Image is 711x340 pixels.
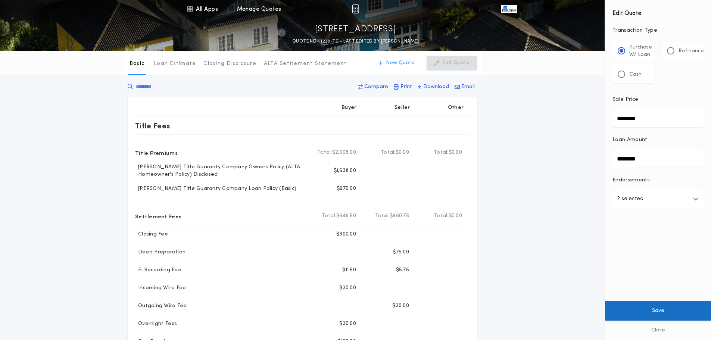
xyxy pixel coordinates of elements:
[501,5,517,13] img: vs-icon
[315,24,396,35] p: [STREET_ADDRESS]
[135,163,309,178] p: [PERSON_NAME] Title Guaranty Company Owners Policy (ALTA Homeowner's Policy) Disclosed
[612,190,704,208] button: 2 selected
[364,83,388,91] p: Compare
[135,147,178,159] p: Title Premiums
[336,231,356,238] p: $300.00
[612,27,704,34] p: Transaction Type
[342,104,356,112] p: Buyer
[292,38,419,45] p: QUOTE ND-11238-TC - LAST EDITED BY [PERSON_NAME]
[605,321,711,340] button: Close
[135,185,296,193] p: [PERSON_NAME] Title Guaranty Company Loan Policy (Basic)
[434,149,449,156] b: Total:
[612,109,704,127] input: Sale Price
[452,80,477,94] button: Email
[135,320,177,328] p: Overnight Fees
[423,83,449,91] p: Download
[415,80,451,94] button: Download
[434,212,449,220] b: Total:
[130,60,144,68] p: Basic
[342,266,356,274] p: $11.50
[332,149,356,156] span: $2,608.00
[612,150,704,168] input: Loan Amount
[612,96,638,103] p: Sale Price
[135,120,170,132] p: Title Fees
[427,56,477,70] button: Edit Quote
[203,60,256,68] p: Closing Disclosure
[679,47,704,55] p: Refinance
[135,210,181,222] p: Settlement Fees
[396,149,409,156] span: $0.00
[135,231,168,238] p: Closing Fee
[334,167,356,175] p: $1,638.00
[375,212,390,220] b: Total:
[612,177,704,184] p: Endorsements
[337,185,356,193] p: $970.00
[135,302,187,310] p: Outgoing Wire Fee
[135,249,185,256] p: Deed Preparation
[461,83,475,91] p: Email
[339,320,356,328] p: $30.00
[605,301,711,321] button: Save
[442,59,470,67] p: Edit Quote
[386,59,415,67] p: New Quote
[612,136,648,144] p: Loan Amount
[392,80,414,94] button: Print
[317,149,332,156] b: Total:
[339,284,356,292] p: $30.00
[154,60,196,68] p: Loan Estimate
[390,212,409,220] span: $960.75
[448,104,464,112] p: Other
[449,212,462,220] span: $0.00
[371,56,422,70] button: New Quote
[264,60,347,68] p: ALTA Settlement Statement
[612,4,704,18] h4: Edit Quote
[336,212,356,220] span: $646.50
[629,71,642,78] p: Cash
[449,149,462,156] span: $0.00
[629,44,652,59] p: Purchase W/ Loan
[352,4,359,13] img: img
[322,212,337,220] b: Total:
[356,80,390,94] button: Compare
[135,266,181,274] p: E-Recording Fee
[381,149,396,156] b: Total:
[393,249,409,256] p: $75.00
[395,104,410,112] p: Seller
[392,302,409,310] p: $30.00
[617,194,643,203] p: 2 selected
[396,266,409,274] p: $5.75
[135,284,186,292] p: Incoming Wire Fee
[400,83,412,91] p: Print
